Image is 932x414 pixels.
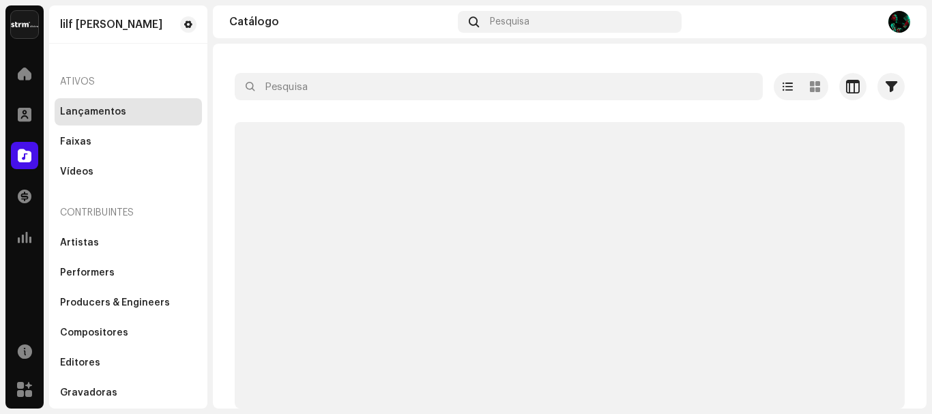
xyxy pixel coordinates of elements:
re-m-nav-item: Compositores [55,319,202,346]
img: 408b884b-546b-4518-8448-1008f9c76b02 [11,11,38,38]
re-m-nav-item: Producers & Engineers [55,289,202,316]
div: Performers [60,267,115,278]
div: Artistas [60,237,99,248]
span: Pesquisa [490,16,529,27]
div: Editores [60,357,100,368]
div: Gravadoras [60,387,117,398]
div: Catálogo [229,16,452,27]
re-m-nav-item: Performers [55,259,202,286]
div: Compositores [60,327,128,338]
re-a-nav-header: Ativos [55,65,202,98]
div: Vídeos [60,166,93,177]
div: Lançamentos [60,106,126,117]
div: lilf lemos [60,19,162,30]
input: Pesquisa [235,73,763,100]
re-m-nav-item: Editores [55,349,202,376]
re-a-nav-header: Contribuintes [55,196,202,229]
re-m-nav-item: Artistas [55,229,202,256]
re-m-nav-item: Faixas [55,128,202,156]
img: 943c81fe-d517-4204-8bcc-33013d9402b4 [888,11,910,33]
div: Producers & Engineers [60,297,170,308]
re-m-nav-item: Vídeos [55,158,202,186]
re-m-nav-item: Lançamentos [55,98,202,125]
div: Faixas [60,136,91,147]
re-m-nav-item: Gravadoras [55,379,202,406]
